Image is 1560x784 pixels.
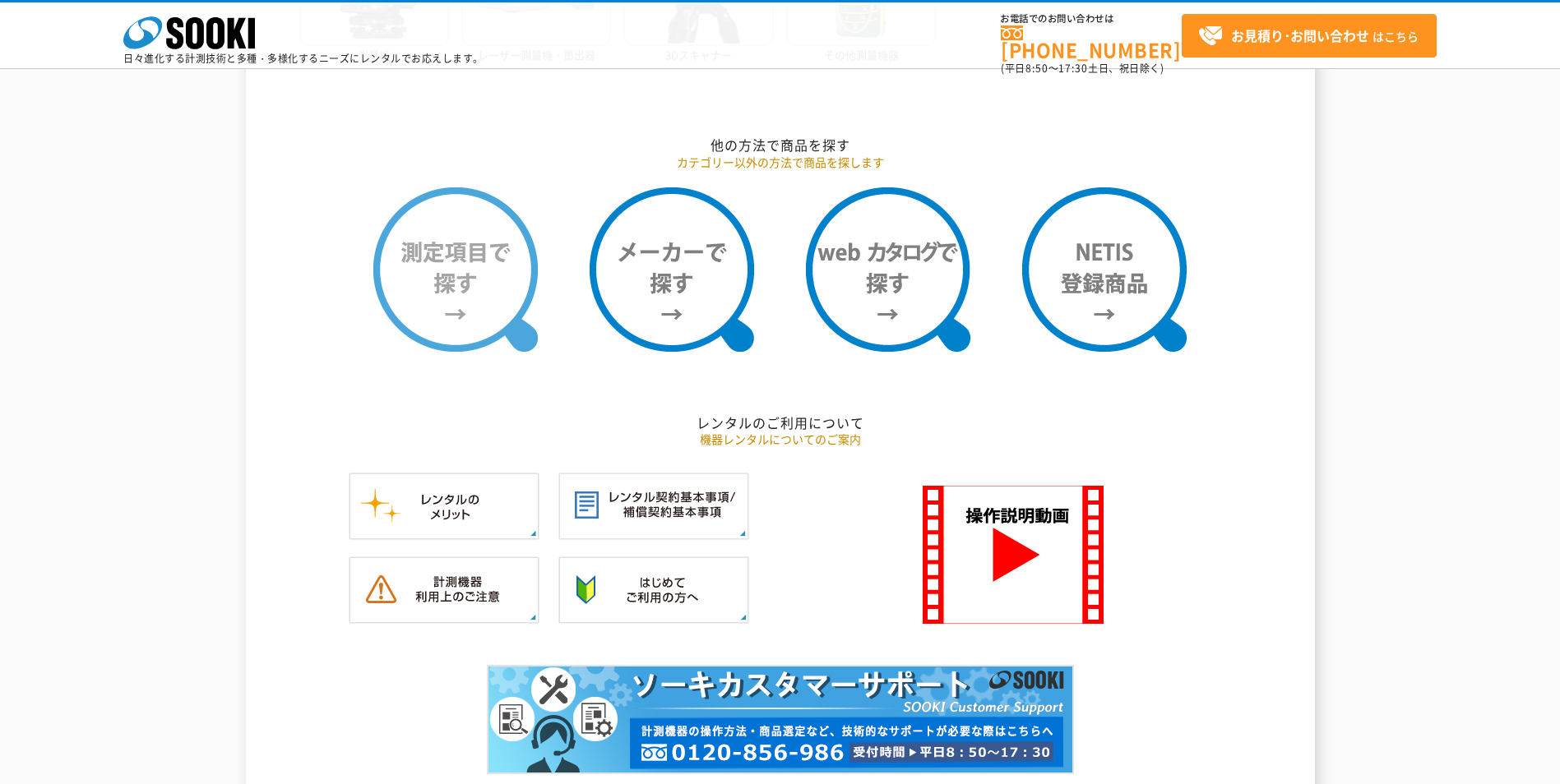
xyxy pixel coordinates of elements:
img: 計測機器ご利用上のご注意 [349,556,539,624]
a: レンタル契約基本事項／補償契約基本事項 [558,523,749,538]
img: 測定項目で探す [373,187,538,352]
img: レンタル契約基本事項／補償契約基本事項 [558,473,749,540]
img: はじめてご利用の方へ [558,556,749,624]
p: 日々進化する計測技術と多種・多様化するニーズにレンタルでお応えします。 [123,53,484,63]
img: メーカーで探す [590,187,754,352]
img: NETIS登録商品 [1022,187,1187,352]
p: 機器レンタルについてのご案内 [299,431,1261,448]
a: レンタルのメリット [349,523,539,538]
a: [PHONE_NUMBER] [1001,25,1182,59]
h2: 他の方法で商品を探す [299,136,1261,154]
p: カテゴリー以外の方法で商品を探します [299,154,1261,171]
img: webカタログで探す [806,187,970,352]
img: カスタマーサポート [487,665,1074,774]
span: 17:30 [1058,61,1088,76]
span: 8:50 [1025,61,1048,76]
a: お見積り･お問い合わせはこちら [1182,14,1437,58]
a: 計測機器ご利用上のご注意 [349,606,539,622]
img: レンタルのメリット [349,473,539,540]
strong: お見積り･お問い合わせ [1231,25,1369,45]
span: (平日 ～ 土日、祝日除く) [1001,61,1164,76]
span: はこちら [1198,24,1419,48]
span: お電話でのお問い合わせは [1001,14,1182,24]
a: はじめてご利用の方へ [558,606,749,622]
h2: レンタルのご利用について [299,414,1261,431]
img: SOOKI 操作説明動画 [923,486,1104,624]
